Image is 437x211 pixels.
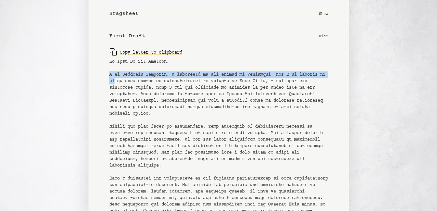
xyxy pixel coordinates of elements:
button: First Draft Hide [104,27,333,45]
button: Copy letter to clipboard [109,45,182,58]
p: Hide [319,33,328,39]
div: Copy letter to clipboard [109,48,182,56]
button: Bragsheet Show [104,5,333,23]
b: Bragsheet [109,10,139,18]
b: First Draft [109,32,145,40]
p: Show [319,10,328,17]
